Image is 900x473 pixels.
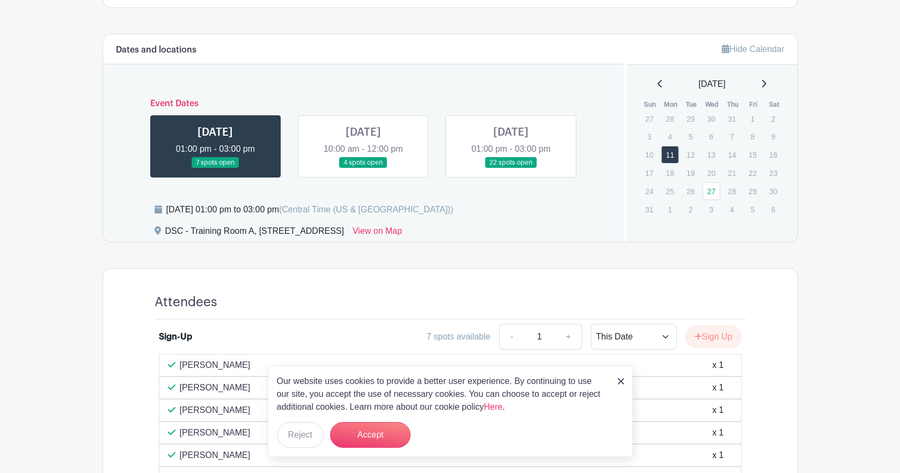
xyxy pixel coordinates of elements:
[743,99,764,110] th: Fri
[661,99,682,110] th: Mon
[279,205,453,214] span: (Central Time (US & [GEOGRAPHIC_DATA]))
[703,146,720,163] p: 13
[180,426,251,439] p: [PERSON_NAME]
[180,404,251,417] p: [PERSON_NAME]
[682,201,699,218] p: 2
[764,128,782,145] p: 9
[640,201,658,218] p: 31
[661,201,679,218] p: 1
[703,110,720,127] p: 30
[661,110,679,127] p: 28
[744,165,762,181] p: 22
[640,165,658,181] p: 17
[484,402,503,411] a: Here
[661,128,679,145] p: 4
[723,183,741,199] p: 28
[685,326,742,348] button: Sign Up
[277,375,606,413] p: Our website uses cookies to provide a better user experience. By continuing to use our site, you ...
[640,128,658,145] p: 3
[722,99,743,110] th: Thu
[618,378,624,385] img: close_button-5f87c8562297e5c2d7936805f587ecaba9071eb48480494691a3f1689db116b3.svg
[703,182,720,200] a: 27
[682,146,699,163] p: 12
[180,381,251,394] p: [PERSON_NAME]
[116,45,196,55] h6: Dates and locations
[165,225,344,242] div: DSC - Training Room A, [STREET_ADDRESS]
[427,330,491,343] div: 7 spots available
[155,294,217,310] h4: Attendees
[764,110,782,127] p: 2
[142,99,586,109] h6: Event Dates
[712,449,723,462] div: x 1
[723,146,741,163] p: 14
[277,422,324,448] button: Reject
[723,201,741,218] p: 4
[180,359,251,372] p: [PERSON_NAME]
[744,110,762,127] p: 1
[499,324,524,350] a: -
[353,225,402,242] a: View on Map
[681,99,702,110] th: Tue
[555,324,582,350] a: +
[764,183,782,199] p: 30
[640,183,658,199] p: 24
[180,449,251,462] p: [PERSON_NAME]
[723,165,741,181] p: 21
[166,203,453,216] div: [DATE] 01:00 pm to 03:00 pm
[764,99,785,110] th: Sat
[764,201,782,218] p: 6
[703,165,720,181] p: 20
[712,426,723,439] div: x 1
[723,110,741,127] p: 31
[682,110,699,127] p: 29
[640,146,658,163] p: 10
[661,146,679,164] a: 11
[682,183,699,199] p: 26
[764,146,782,163] p: 16
[764,165,782,181] p: 23
[723,128,741,145] p: 7
[712,381,723,394] div: x 1
[702,99,723,110] th: Wed
[722,45,784,54] a: Hide Calendar
[661,165,679,181] p: 18
[703,128,720,145] p: 6
[712,404,723,417] div: x 1
[712,359,723,372] div: x 1
[744,146,762,163] p: 15
[744,201,762,218] p: 5
[699,78,726,91] span: [DATE]
[744,183,762,199] p: 29
[159,330,192,343] div: Sign-Up
[640,110,658,127] p: 27
[330,422,411,448] button: Accept
[703,201,720,218] p: 3
[661,183,679,199] p: 25
[682,128,699,145] p: 5
[682,165,699,181] p: 19
[744,128,762,145] p: 8
[640,99,661,110] th: Sun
